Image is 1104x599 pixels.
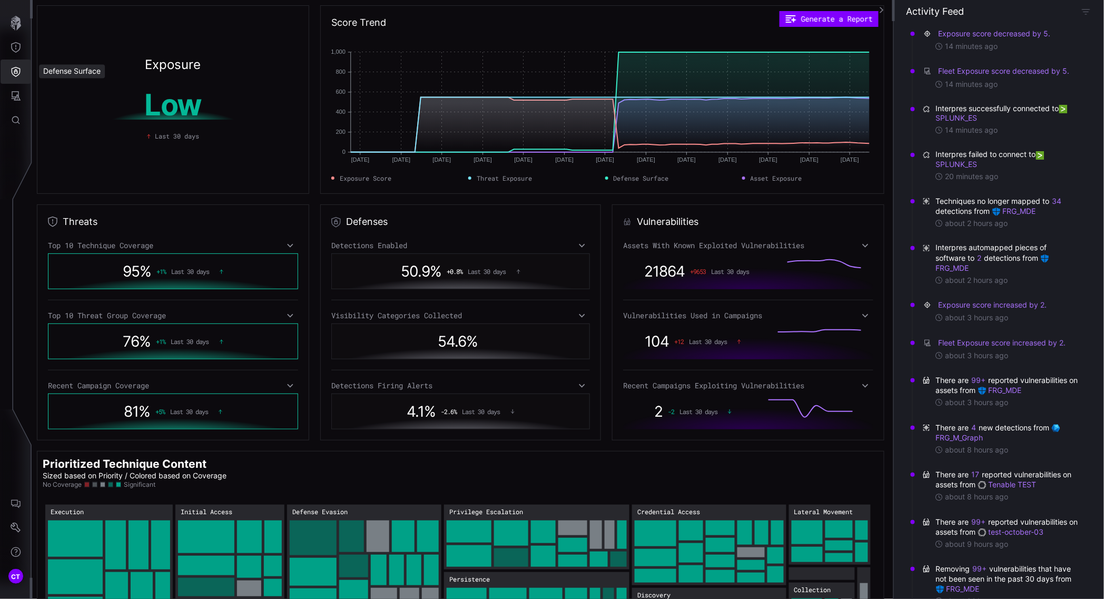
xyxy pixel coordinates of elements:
[339,580,368,599] rect: Defense Evasion → Defense Evasion:Disable or Modify System Firewall: 30
[156,268,166,275] span: + 1 %
[123,332,151,350] span: 76 %
[678,156,696,163] text: [DATE]
[558,538,587,552] rect: Privilege Escalation → Privilege Escalation:Exploitation for Privilege Escalation: 29
[290,521,337,555] rect: Defense Evasion → Defense Evasion:Obfuscated Files or Information: 83
[789,505,871,565] rect: Lateral Movement: 198
[706,521,735,535] rect: Credential Access → Credential Access:Brute Force: 27
[124,480,155,489] span: Significant
[945,219,1008,228] time: about 2 hours ago
[392,156,411,163] text: [DATE]
[792,521,823,544] rect: Lateral Movement → Lateral Movement:Remote Desktop Protocol: 50
[447,545,491,567] rect: Privilege Escalation → Privilege Escalation:Registry Run Keys / Startup Folder: 60
[1052,196,1062,207] button: 34
[971,469,980,480] button: 17
[556,156,574,163] text: [DATE]
[936,253,1051,272] a: FRG_MDE
[48,559,103,594] rect: Execution → Execution:Malicious File: 95
[623,311,873,320] div: Vulnerabilities Used in Campaigns
[972,564,988,574] button: 99+
[1041,254,1049,263] img: Microsoft Defender
[151,521,170,569] rect: Execution → Execution:Command and Scripting Interpreter: 50
[780,11,879,27] button: Generate a Report
[737,573,765,583] rect: Credential Access → Credential Access:Network Sniffing: 19
[331,311,590,320] div: Visibility Categories Collected
[331,241,590,250] div: Detections Enabled
[336,68,346,75] text: 800
[977,253,982,263] button: 2
[936,564,1081,594] span: Removing vulnerabilities that have not been seen in the past 30 days from
[938,28,1051,39] button: Exposure score decreased by 5.
[447,268,463,275] span: + 0.8 %
[825,553,853,562] rect: Lateral Movement → Lateral Movement:Windows Remote Management: 20
[679,565,703,583] rect: Credential Access → Credential Access:Security Account Manager: 27
[945,492,1009,502] time: about 8 hours ago
[605,521,615,549] rect: Privilege Escalation → Privilege Escalation:Hijack Execution Flow: 21
[945,172,999,181] time: 20 minutes ago
[43,471,879,480] p: Sized based on Priority / Colored based on Coverage
[711,268,749,275] span: Last 30 days
[48,521,103,557] rect: Execution → Execution:PowerShell: 100
[938,66,1070,76] button: Fleet Exposure score decreased by 5.
[936,423,1062,442] a: FRG_M_Graph
[1,564,31,588] button: CT
[336,129,346,135] text: 200
[474,156,492,163] text: [DATE]
[971,423,977,433] button: 4
[48,241,298,250] div: Top 10 Technique Coverage
[123,262,151,280] span: 95 %
[855,543,868,562] rect: Lateral Movement → Lateral Movement:RDP Hijacking: 19
[531,546,556,567] rect: Privilege Escalation → Privilege Escalation:Windows Service: 34
[945,351,1009,360] time: about 3 hours ago
[737,560,765,570] rect: Credential Access → Credential Access:Cached Domain Credentials: 19
[43,480,82,489] span: No Coverage
[936,104,1070,122] a: SPLUNK_ES
[610,552,627,567] rect: Privilege Escalation → Privilege Escalation:Create or Modify System Process: 18
[433,156,451,163] text: [DATE]
[674,338,684,345] span: + 12
[706,538,735,552] rect: Credential Access → Credential Access:Private Keys: 26
[477,173,532,183] span: Threat Exposure
[237,521,262,553] rect: Initial Access → Initial Access:Spearphishing Link: 47
[340,173,391,183] span: Exposure Score
[637,215,698,228] h2: Vulnerabilities
[945,313,1009,322] time: about 3 hours ago
[945,80,998,89] time: 14 minutes ago
[637,156,656,163] text: [DATE]
[801,156,819,163] text: [DATE]
[237,556,261,578] rect: Initial Access → Initial Access:Drive-by Compromise: 32
[938,338,1067,348] button: Fleet Exposure score increased by 2.
[124,402,150,420] span: 81 %
[462,408,500,415] span: Last 30 days
[351,156,370,163] text: [DATE]
[755,521,768,545] rect: Credential Access → Credential Access:Kerberoasting: 22
[331,16,386,29] h2: Score Trend
[971,375,987,386] button: 99+
[855,521,868,540] rect: Lateral Movement → Lateral Movement:Remote Services: 19
[1036,151,1044,160] img: Splunk ES
[706,570,735,583] rect: Credential Access → Credential Access:Credentials from Web Browsers: 24
[590,552,608,567] rect: Privilege Escalation → Privilege Escalation:Scheduled Task/Job: 19
[635,569,676,583] rect: Credential Access → Credential Access:Password Spraying: 36
[945,398,1009,407] time: about 3 hours ago
[171,338,209,345] span: Last 30 days
[494,548,528,567] rect: Privilege Escalation → Privilege Escalation:Bypass User Account Control: 41
[719,156,737,163] text: [DATE]
[424,555,439,585] rect: Defense Evasion → Defense Evasion:Indicator Removal: 25
[623,381,873,390] div: Recent Campaigns Exploiting Vulnerabilities
[936,517,1081,537] span: There are reported vulnerabilities on assets from
[155,131,199,141] span: Last 30 days
[438,332,478,350] span: 54.6 %
[767,566,784,583] rect: Credential Access → Credential Access:Credentials from Password Stores: 18
[407,555,421,585] rect: Defense Evasion → Defense Evasion:Mshta: 26
[936,243,1081,273] span: Interpres automapped pieces of software to detections from
[346,215,388,228] h2: Defenses
[74,90,272,120] h1: Low
[771,521,784,545] rect: Credential Access → Credential Access:LSA Secrets: 20
[668,408,674,415] span: -2
[936,150,1047,168] a: SPLUNK_ES
[264,556,282,576] rect: Initial Access → Initial Access:Phishing: 23
[39,64,105,78] div: Defense Surface
[644,262,685,280] span: 21864
[945,125,998,135] time: 14 minutes ago
[171,268,209,275] span: Last 30 days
